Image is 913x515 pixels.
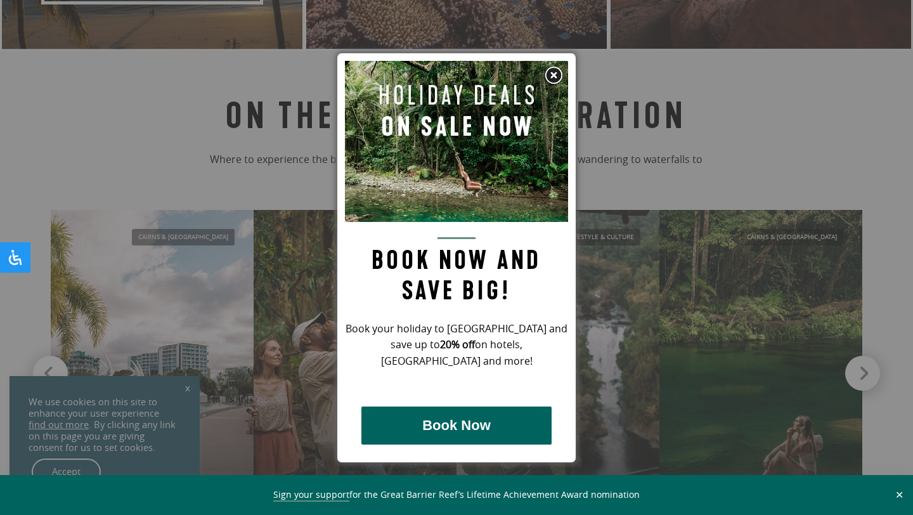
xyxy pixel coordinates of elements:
[8,250,23,265] svg: Open Accessibility Panel
[345,61,568,222] img: Pop up image for Holiday Packages
[440,337,475,351] strong: 20% off
[345,321,568,370] p: Book your holiday to [GEOGRAPHIC_DATA] and save up to on hotels, [GEOGRAPHIC_DATA] and more!
[544,66,563,85] img: Close
[345,237,568,306] h2: Book now and save big!
[892,489,907,500] button: Close
[361,407,552,445] button: Book Now
[273,488,640,502] span: for the Great Barrier Reef’s Lifetime Achievement Award nomination
[273,488,349,502] a: Sign your support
